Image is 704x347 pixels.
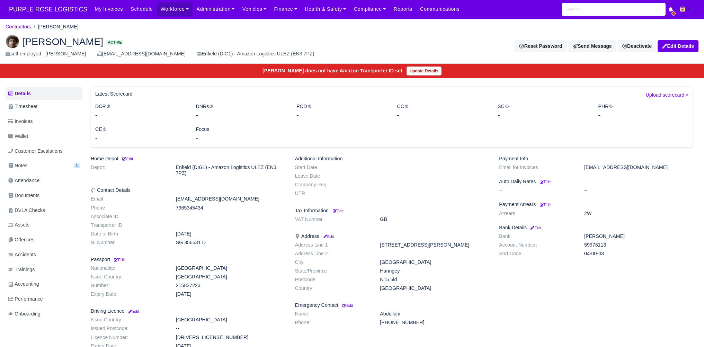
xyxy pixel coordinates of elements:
span: Accidents [8,251,36,259]
dt: Sort Code: [494,251,579,257]
div: Anders Awale [0,29,704,64]
dd: [GEOGRAPHIC_DATA] [375,259,494,265]
dt: Expiry Date: [86,291,171,297]
a: Health & Safety [301,2,350,16]
a: Contractors [6,24,31,29]
h6: Additional Information [295,156,489,162]
dt: Phone [86,205,171,211]
a: Offences [6,233,82,247]
dt: Bank: [494,233,579,239]
div: PHR [593,103,693,120]
div: Enfield (DIG1) - Amazon Logistics ULEZ (EN3 7PZ) [197,50,314,58]
li: [PERSON_NAME] [31,23,79,31]
h6: Payment Arrears [499,202,693,207]
dt: Phone: [290,320,375,326]
dt: NI Number [86,240,171,246]
div: - [196,133,286,143]
span: Invoices [8,117,33,125]
button: Reset Password [515,40,567,52]
dt: Company Reg. [290,182,375,188]
div: - [498,110,588,120]
a: Assets [6,218,82,232]
a: Edit [113,257,125,262]
h6: Auto Daily Rates [499,179,693,185]
h6: Payment Info [499,156,693,162]
dd: [DATE] [171,231,290,237]
a: My Invoices [91,2,127,16]
dd: 2W [579,211,698,216]
h6: Latest Scorecard [95,91,133,97]
a: DVLA Checks [6,204,82,217]
dt: Name: [290,311,375,317]
a: Edit [538,179,551,184]
span: 1 [74,163,80,168]
h6: Address [295,233,489,239]
span: DVLA Checks [8,206,45,214]
h6: Tax Information [295,208,489,214]
small: Edit [342,303,353,308]
div: Focus [190,125,291,143]
dt: -- [494,187,579,193]
dd: [DATE] [171,291,290,297]
a: Onboarding [6,307,82,321]
a: Deactivate [618,40,656,52]
a: Performance [6,292,82,306]
span: Trainings [8,266,35,274]
span: Timesheet [8,103,37,110]
small: Edit [529,226,541,230]
dd: 7365345434 [171,205,290,211]
a: Edit [121,156,133,161]
dt: Start Date [290,164,375,170]
dt: Nationality: [86,265,171,271]
span: Assets [8,221,29,229]
div: CC [392,103,492,120]
a: Finance [270,2,301,16]
div: - [95,133,185,143]
dt: Arrears [494,211,579,216]
dt: Account Number: [494,242,579,248]
small: Edit [113,258,125,262]
span: Notes [8,162,27,170]
small: Edit [121,157,133,161]
dt: Licence Number: [86,335,171,340]
a: Notes 1 [6,159,82,172]
small: Edit [127,309,139,313]
a: Invoices [6,115,82,128]
div: - [95,110,185,120]
a: Compliance [350,2,390,16]
dd: [PHONE_NUMBER] [375,320,494,326]
span: Performance [8,295,43,303]
h6: Passport [91,257,285,263]
dt: Date of Birth [86,231,171,237]
dd: N15 5ld [375,277,494,283]
a: Customer Escalations [6,144,82,158]
dd: Abdullahi [375,311,494,317]
a: Edit Details [658,40,698,52]
input: Search... [562,3,666,16]
span: Offences [8,236,34,244]
div: - [397,110,487,120]
dt: Email for Invoices [494,164,579,170]
a: Accidents [6,248,82,261]
dt: State/Province [290,268,375,274]
a: Update Details [407,66,442,75]
small: Edit [540,180,551,184]
dt: Issued Postcode: [86,326,171,331]
div: DCR [90,103,190,120]
a: Details [6,87,82,100]
dd: Haringey [375,268,494,274]
dt: Number: [86,283,171,288]
small: Edit [333,209,344,213]
div: [EMAIL_ADDRESS][DOMAIN_NAME] [97,50,186,58]
div: self-employed - [PERSON_NAME] [6,50,86,58]
dd: [EMAIL_ADDRESS][DOMAIN_NAME] [171,196,290,202]
div: DNRs [190,103,291,120]
dd: SG 356531 D [171,240,290,246]
span: [PERSON_NAME] [22,37,103,46]
a: Edit [322,233,334,239]
dt: Issue Country: [86,317,171,323]
a: Documents [6,189,82,202]
dt: UTR [290,190,375,196]
div: CE [90,125,190,143]
div: - [598,110,688,120]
